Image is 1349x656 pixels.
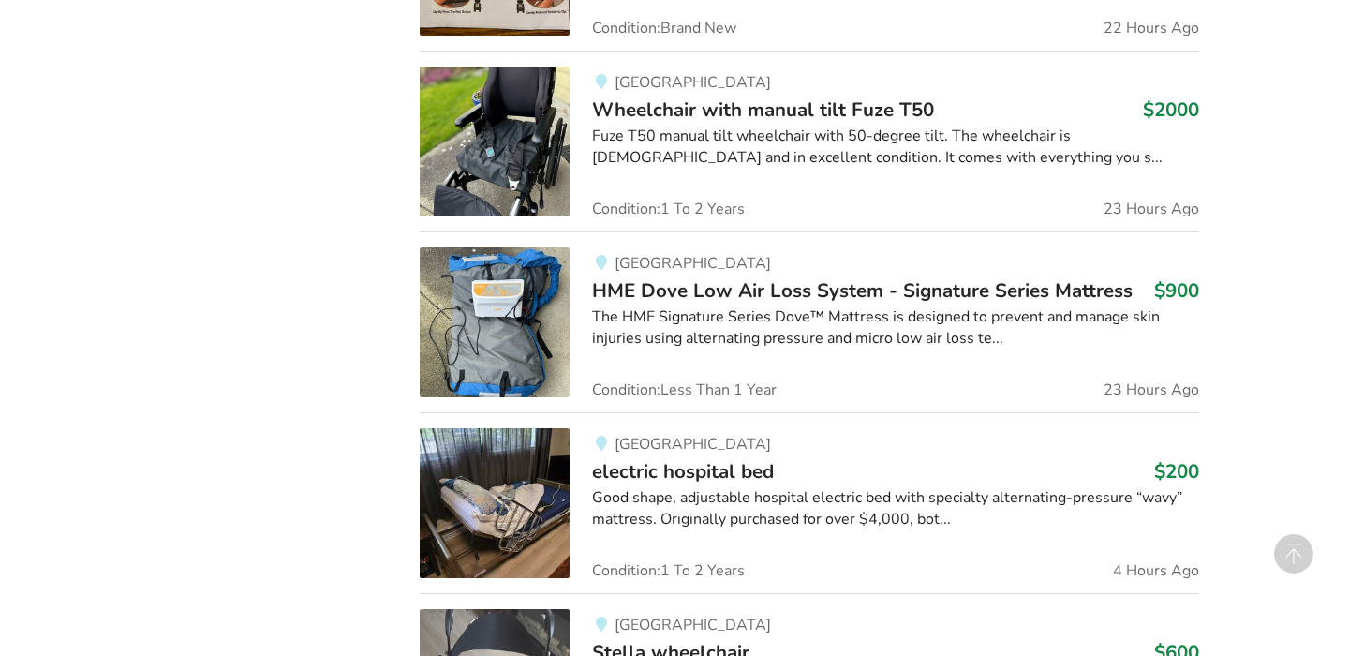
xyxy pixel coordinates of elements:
[1154,278,1199,303] h3: $900
[592,563,745,578] span: Condition: 1 To 2 Years
[592,277,1133,304] span: HME Dove Low Air Loss System - Signature Series Mattress
[420,428,570,578] img: bedroom equipment-electric hospital bed
[592,382,777,397] span: Condition: Less Than 1 Year
[1143,97,1199,122] h3: $2000
[1104,21,1199,36] span: 22 Hours Ago
[420,51,1198,231] a: mobility-wheelchair with manual tilt fuze t50[GEOGRAPHIC_DATA]Wheelchair with manual tilt Fuze T5...
[420,231,1198,412] a: bedroom equipment-hme dove low air loss system - signature series mattress[GEOGRAPHIC_DATA]HME Do...
[420,67,570,216] img: mobility-wheelchair with manual tilt fuze t50
[592,126,1198,169] div: Fuze T50 manual tilt wheelchair with 50-degree tilt. The wheelchair is [DEMOGRAPHIC_DATA] and in ...
[592,487,1198,530] div: Good shape, adjustable hospital electric bed with specialty alternating-pressure “wavy” mattress....
[1104,382,1199,397] span: 23 Hours Ago
[615,434,771,455] span: [GEOGRAPHIC_DATA]
[1104,201,1199,216] span: 23 Hours Ago
[1154,459,1199,484] h3: $200
[592,306,1198,350] div: The HME Signature Series Dove™ Mattress is designed to prevent and manage skin injuries using alt...
[420,247,570,397] img: bedroom equipment-hme dove low air loss system - signature series mattress
[592,201,745,216] span: Condition: 1 To 2 Years
[615,253,771,274] span: [GEOGRAPHIC_DATA]
[420,412,1198,593] a: bedroom equipment-electric hospital bed[GEOGRAPHIC_DATA]electric hospital bed$200Good shape, adju...
[592,458,774,485] span: electric hospital bed
[592,21,736,36] span: Condition: Brand New
[1113,563,1199,578] span: 4 Hours Ago
[615,72,771,93] span: [GEOGRAPHIC_DATA]
[592,97,934,123] span: Wheelchair with manual tilt Fuze T50
[615,615,771,635] span: [GEOGRAPHIC_DATA]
